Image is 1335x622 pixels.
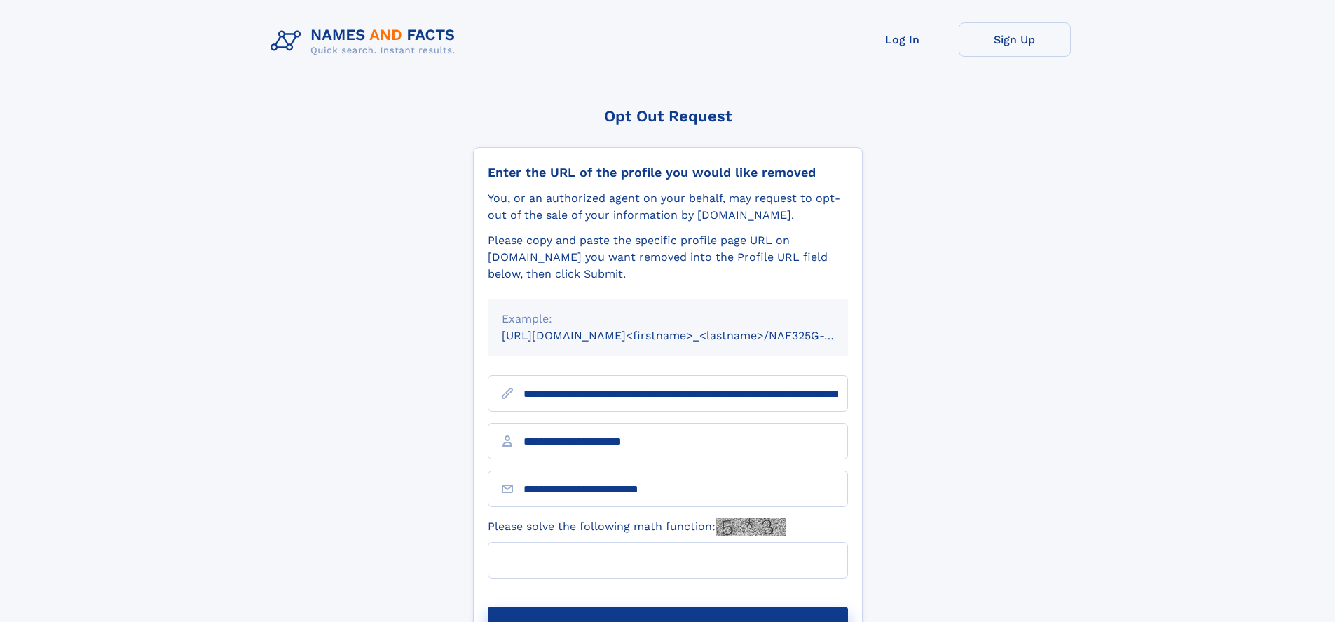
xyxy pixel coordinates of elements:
small: [URL][DOMAIN_NAME]<firstname>_<lastname>/NAF325G-xxxxxxxx [502,329,875,342]
img: Logo Names and Facts [265,22,467,60]
div: Enter the URL of the profile you would like removed [488,165,848,180]
a: Sign Up [959,22,1071,57]
div: Opt Out Request [473,107,863,125]
div: Please copy and paste the specific profile page URL on [DOMAIN_NAME] you want removed into the Pr... [488,232,848,283]
a: Log In [847,22,959,57]
div: Example: [502,311,834,327]
label: Please solve the following math function: [488,518,786,536]
div: You, or an authorized agent on your behalf, may request to opt-out of the sale of your informatio... [488,190,848,224]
